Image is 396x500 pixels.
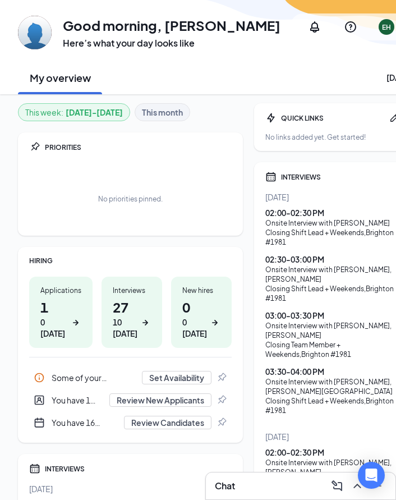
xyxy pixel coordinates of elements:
[382,22,391,32] div: EH
[113,316,137,339] div: 10 [DATE]
[113,286,151,295] div: Interviews
[29,483,232,494] div: [DATE]
[124,416,211,429] button: Review Candidates
[52,395,103,406] div: You have 1 new applicants
[29,141,40,153] svg: Pin
[281,113,384,123] div: QUICK LINKS
[70,317,81,328] svg: ArrowRight
[45,143,232,152] div: PRIORITIES
[34,372,45,383] svg: Info
[348,477,366,495] button: ChevronUp
[29,389,232,411] a: UserEntityYou have 1 new applicantsReview New ApplicantsPin
[109,393,211,407] button: Review New Applicants
[40,316,68,339] div: 0 [DATE]
[29,463,40,474] svg: Calendar
[29,366,232,389] div: Some of your managers have not set their interview availability yet
[66,106,123,118] b: [DATE] - [DATE]
[63,16,280,35] h1: Good morning, [PERSON_NAME]
[29,389,232,411] div: You have 1 new applicants
[216,395,227,406] svg: Pin
[98,194,163,204] div: No priorities pinned.
[18,16,52,49] img: Erika Henry
[209,317,220,328] svg: ArrowRight
[25,106,123,118] div: This week :
[265,171,277,182] svg: Calendar
[40,297,81,339] h1: 1
[182,316,207,339] div: 0 [DATE]
[34,417,45,428] svg: CalendarNew
[29,366,232,389] a: InfoSome of your managers have not set their interview availability yetSet AvailabilityPin
[63,37,280,49] h3: Here’s what your day looks like
[29,411,232,434] div: You have 16 upcoming interviews
[182,286,220,295] div: New hires
[29,277,93,348] a: Applications10 [DATE]ArrowRight
[113,297,151,339] h1: 27
[142,371,211,384] button: Set Availability
[34,395,45,406] svg: UserEntity
[216,372,227,383] svg: Pin
[40,286,81,295] div: Applications
[140,317,151,328] svg: ArrowRight
[351,479,364,493] svg: ChevronUp
[30,71,91,85] h2: My overview
[330,479,344,493] svg: ComposeMessage
[102,277,162,348] a: Interviews2710 [DATE]ArrowRight
[52,372,135,383] div: Some of your managers have not set their interview availability yet
[344,20,357,34] svg: QuestionInfo
[29,256,232,265] div: HIRING
[29,411,232,434] a: CalendarNewYou have 16 upcoming interviewsReview CandidatesPin
[171,277,232,348] a: New hires00 [DATE]ArrowRight
[142,106,183,118] b: This month
[328,477,346,495] button: ComposeMessage
[216,417,227,428] svg: Pin
[265,112,277,123] svg: Bolt
[45,464,232,474] div: INTERVIEWS
[52,417,117,428] div: You have 16 upcoming interviews
[308,20,321,34] svg: Notifications
[215,480,235,492] h3: Chat
[358,462,385,489] div: Open Intercom Messenger
[182,297,220,339] h1: 0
